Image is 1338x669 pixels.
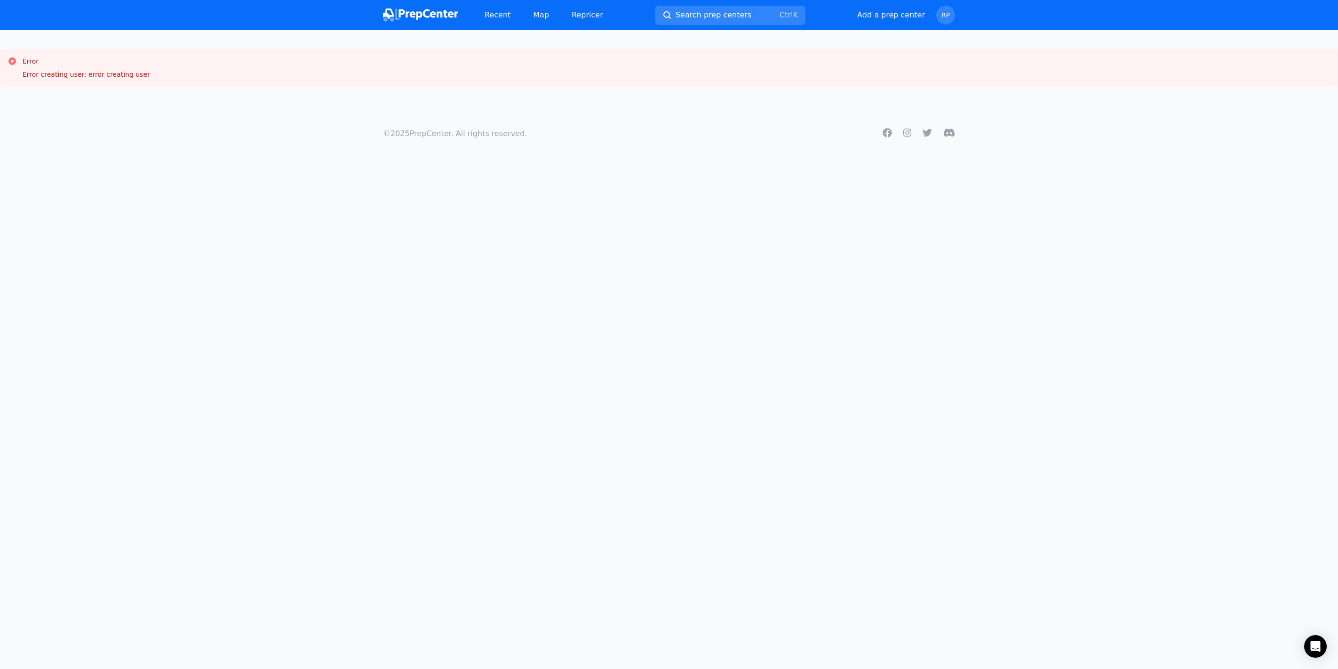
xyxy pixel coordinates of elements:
p: © 2025 PrepCenter. All rights reserved. [383,128,527,139]
span: Search prep centers [676,9,751,21]
div: Open Intercom Messenger [1304,635,1327,658]
kbd: K [793,10,798,19]
a: Map [526,6,557,24]
button: Search prep centersCtrlK [655,6,805,25]
div: Error creating user: error creating user [23,70,150,79]
a: Recent [477,6,518,24]
a: Repricer [564,6,611,24]
button: Add a prep center [857,9,925,21]
span: RP [941,12,950,18]
kbd: Ctrl [780,10,793,19]
button: RP [936,6,955,24]
img: PrepCenter [383,8,458,22]
h3: Error [23,56,150,66]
